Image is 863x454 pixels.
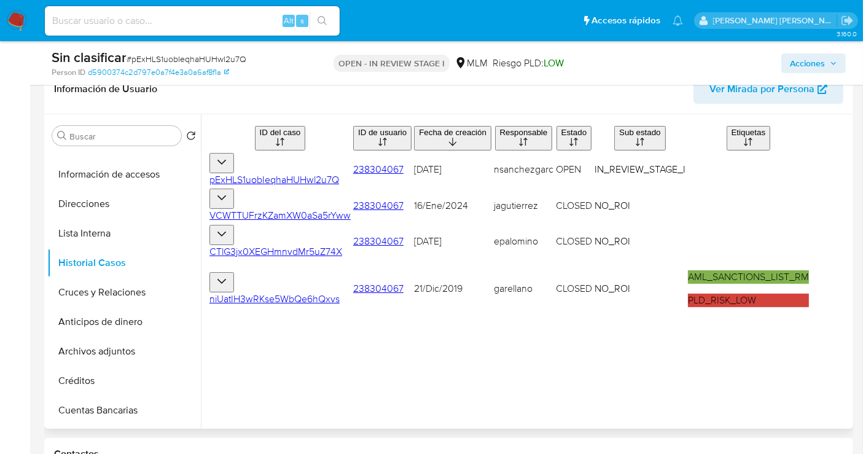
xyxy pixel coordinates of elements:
[186,131,196,144] button: Volver al orden por defecto
[57,131,67,141] button: Buscar
[693,74,843,104] button: Ver Mirada por Persona
[781,53,846,73] button: Acciones
[713,15,837,26] p: nancy.sanchezgarcia@mercadolibre.com.mx
[47,396,201,425] button: Cuentas Bancarias
[47,189,201,219] button: Direcciones
[841,14,854,27] a: Salir
[47,366,201,396] button: Créditos
[284,15,294,26] span: Alt
[837,29,857,39] span: 3.160.0
[673,15,683,26] a: Notificaciones
[493,57,564,70] span: Riesgo PLD:
[310,12,335,29] button: search-icon
[45,13,340,29] input: Buscar usuario o caso...
[47,248,201,278] button: Historial Casos
[544,56,564,70] span: LOW
[52,47,127,67] b: Sin clasificar
[69,131,176,142] input: Buscar
[127,53,246,65] span: # pExHLS1uobIeqhaHUHwl2u7Q
[47,307,201,337] button: Anticipos de dinero
[47,337,201,366] button: Archivos adjuntos
[592,14,660,27] span: Accesos rápidos
[300,15,304,26] span: s
[88,67,229,78] a: d5900374c2d797e0a7f4e3a0a6af8f1a
[334,55,450,72] p: OPEN - IN REVIEW STAGE I
[54,83,157,95] h1: Información de Usuario
[47,219,201,248] button: Lista Interna
[52,67,85,78] b: Person ID
[47,278,201,307] button: Cruces y Relaciones
[790,53,825,73] span: Acciones
[455,57,488,70] div: MLM
[47,160,201,189] button: Información de accesos
[709,74,814,104] span: Ver Mirada por Persona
